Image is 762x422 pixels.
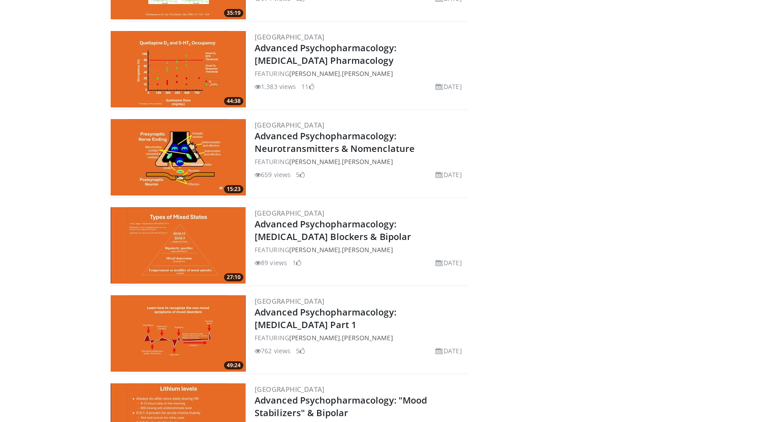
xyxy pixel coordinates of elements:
a: [PERSON_NAME] [342,69,393,78]
a: 27:10 [111,207,246,284]
img: df59f513-689e-4f93-af15-aec19d1df444.300x170_q85_crop-smart_upscale.jpg [111,119,246,195]
a: [PERSON_NAME] [342,245,393,254]
li: 659 views [255,170,291,179]
li: 11 [301,82,314,91]
div: FEATURING , [255,157,466,166]
img: 73cfd110-a5a6-47eb-bde6-bfa43a9a58ea.300x170_q85_crop-smart_upscale.jpg [111,207,246,284]
li: [DATE] [435,258,462,267]
li: 5 [296,170,305,179]
a: [GEOGRAPHIC_DATA] [255,32,325,41]
a: Advanced Psychopharmacology: [MEDICAL_DATA] Part 1 [255,306,396,331]
li: [DATE] [435,346,462,355]
li: 1 [292,258,301,267]
a: 49:24 [111,295,246,372]
span: 49:24 [224,361,243,369]
span: 15:23 [224,185,243,193]
li: 5 [296,346,305,355]
li: 1,383 views [255,82,296,91]
a: [PERSON_NAME] [342,333,393,342]
img: 2dfbfd74-9ea8-4190-bbb7-195d40ebbe02.300x170_q85_crop-smart_upscale.jpg [111,31,246,107]
a: [GEOGRAPHIC_DATA] [255,209,325,218]
div: FEATURING , [255,333,466,342]
a: [GEOGRAPHIC_DATA] [255,297,325,306]
a: [PERSON_NAME] [289,245,340,254]
a: Advanced Psychopharmacology: "Mood Stabilizers" & Bipolar [255,394,427,419]
li: [DATE] [435,82,462,91]
a: [PERSON_NAME] [289,69,340,78]
span: 27:10 [224,273,243,281]
a: 44:38 [111,31,246,107]
img: 40533273-ff8b-47dc-a0e0-1b3226b555b2.300x170_q85_crop-smart_upscale.jpg [111,295,246,372]
a: [PERSON_NAME] [342,157,393,166]
span: 35:19 [224,9,243,17]
a: [PERSON_NAME] [289,157,340,166]
div: FEATURING , [255,245,466,254]
a: [PERSON_NAME] [289,333,340,342]
a: Advanced Psychopharmacology: Neurotransmitters & Nomenclature [255,130,415,155]
span: 44:38 [224,97,243,105]
a: [GEOGRAPHIC_DATA] [255,120,325,129]
li: 89 views [255,258,287,267]
a: Advanced Psychopharmacology: [MEDICAL_DATA] Blockers & Bipolar [255,218,411,243]
a: 15:23 [111,119,246,195]
a: [GEOGRAPHIC_DATA] [255,385,325,394]
li: 762 views [255,346,291,355]
a: Advanced Psychopharmacology: [MEDICAL_DATA] Pharmacology [255,42,396,67]
div: FEATURING , [255,69,466,78]
li: [DATE] [435,170,462,179]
